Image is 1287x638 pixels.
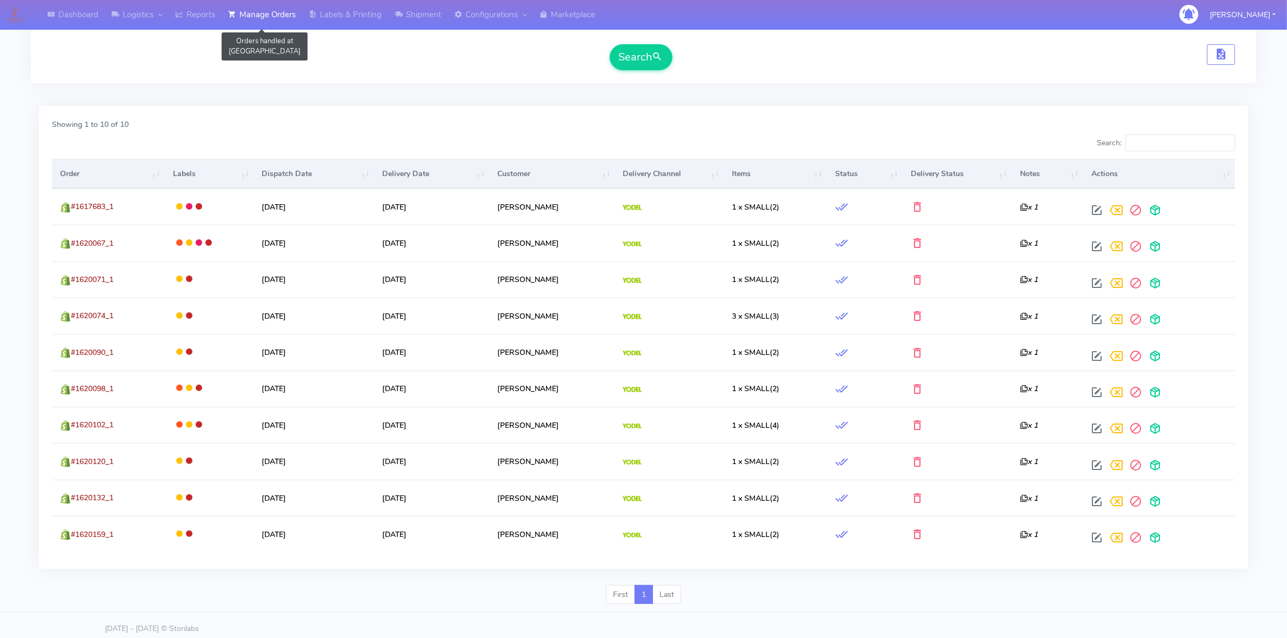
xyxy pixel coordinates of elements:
td: [DATE] [374,261,489,298]
span: #1620098_1 [71,384,114,394]
th: Actions: activate to sort column ascending [1083,159,1235,188]
span: #1620132_1 [71,493,114,503]
span: (2) [732,384,779,394]
th: Notes: activate to sort column ascending [1012,159,1083,188]
a: 1 [635,585,653,605]
button: [PERSON_NAME] [1202,4,1284,26]
span: #1620102_1 [71,420,114,430]
input: Search: [1125,135,1235,152]
i: x 1 [1020,238,1038,249]
th: Delivery Status: activate to sort column ascending [903,159,1012,188]
th: Dispatch Date: activate to sort column ascending [254,159,374,188]
td: [PERSON_NAME] [489,298,615,334]
i: x 1 [1020,456,1038,467]
td: [PERSON_NAME] [489,371,615,407]
img: shopify.png [60,202,71,213]
span: 3 x SMALL [732,311,770,321]
span: (2) [732,456,779,467]
img: shopify.png [60,384,71,395]
td: [PERSON_NAME] [489,261,615,298]
img: Yodel [623,460,642,465]
span: #1620071_1 [71,274,114,285]
img: shopify.png [60,456,71,467]
label: Search: [1097,135,1235,152]
img: Yodel [623,533,642,538]
i: x 1 [1020,493,1038,503]
img: Yodel [623,205,642,210]
td: [DATE] [254,407,374,443]
span: #1620090_1 [71,347,114,358]
td: [PERSON_NAME] [489,480,615,516]
i: x 1 [1020,202,1038,212]
img: Yodel [623,496,642,501]
td: [DATE] [254,480,374,516]
td: [DATE] [374,334,489,370]
img: Yodel [623,314,642,319]
label: Showing 1 to 10 of 10 [52,119,129,130]
td: [PERSON_NAME] [489,189,615,225]
th: Order: activate to sort column ascending [52,159,164,188]
span: (2) [732,202,779,212]
td: [PERSON_NAME] [489,443,615,479]
th: Delivery Channel: activate to sort column ascending [615,159,724,188]
span: #1620067_1 [71,238,114,249]
td: [DATE] [374,371,489,407]
td: [DATE] [374,298,489,334]
span: (2) [732,347,779,358]
td: [DATE] [254,371,374,407]
td: [PERSON_NAME] [489,225,615,261]
th: Customer: activate to sort column ascending [489,159,615,188]
span: 1 x SMALL [732,420,770,431]
span: 1 x SMALL [732,456,770,467]
span: (3) [732,311,779,321]
td: [DATE] [374,516,489,552]
i: x 1 [1020,274,1038,285]
span: (2) [732,274,779,285]
td: [DATE] [254,443,374,479]
i: x 1 [1020,347,1038,358]
button: Search [610,44,672,70]
td: [DATE] [374,407,489,443]
i: x 1 [1020,384,1038,394]
th: Delivery Date: activate to sort column ascending [374,159,489,188]
span: 1 x SMALL [732,493,770,503]
img: Yodel [623,278,642,283]
span: 1 x SMALL [732,529,770,540]
img: shopify.png [60,493,71,504]
td: [DATE] [254,261,374,298]
img: shopify.png [60,347,71,358]
span: 1 x SMALL [732,384,770,394]
span: (2) [732,493,779,503]
img: shopify.png [60,311,71,322]
th: Items: activate to sort column ascending [724,159,827,188]
td: [DATE] [254,189,374,225]
img: shopify.png [60,238,71,249]
span: 1 x SMALL [732,202,770,212]
i: x 1 [1020,311,1038,321]
img: Yodel [623,424,642,429]
span: 1 x SMALL [732,347,770,358]
img: shopify.png [60,420,71,431]
span: #1620159_1 [71,529,114,540]
img: Yodel [623,241,642,247]
i: x 1 [1020,420,1038,431]
td: [PERSON_NAME] [489,516,615,552]
span: (4) [732,420,779,431]
span: 1 x SMALL [732,238,770,249]
span: #1620120_1 [71,456,114,467]
img: shopify.png [60,529,71,540]
td: [DATE] [254,516,374,552]
span: (2) [732,238,779,249]
td: [DATE] [374,189,489,225]
span: #1617683_1 [71,202,114,212]
img: shopify.png [60,275,71,286]
td: [DATE] [374,480,489,516]
td: [PERSON_NAME] [489,407,615,443]
img: Yodel [623,387,642,392]
td: [DATE] [254,225,374,261]
td: [DATE] [254,298,374,334]
td: [DATE] [254,334,374,370]
span: 1 x SMALL [732,274,770,285]
span: (2) [732,529,779,540]
th: Status: activate to sort column ascending [827,159,903,188]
